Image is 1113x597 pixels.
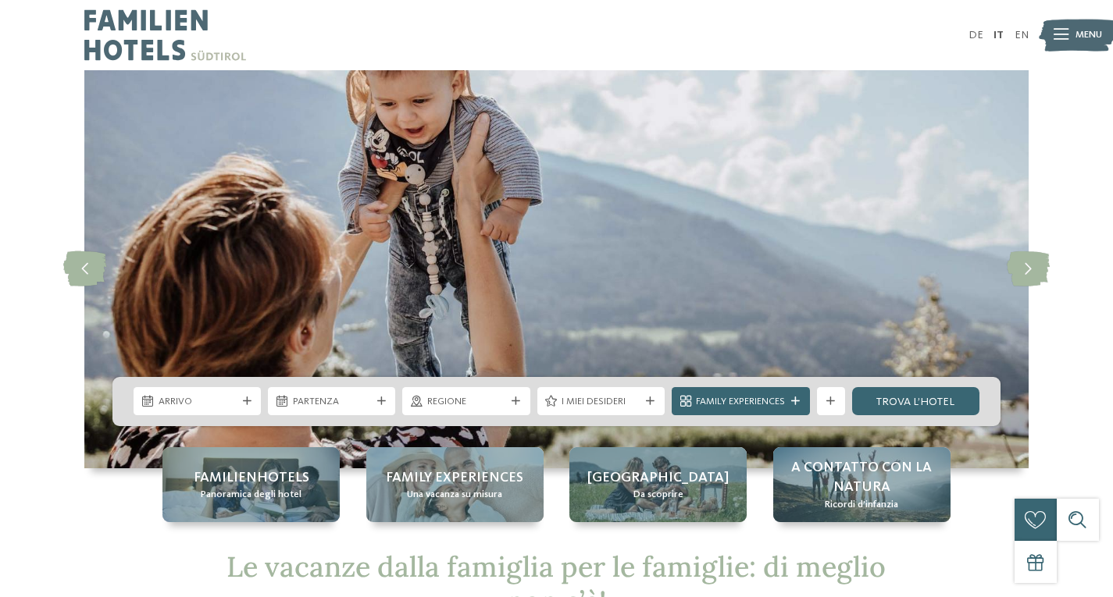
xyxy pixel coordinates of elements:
span: Arrivo [159,395,237,409]
span: A contatto con la natura [787,458,936,497]
a: EN [1015,30,1029,41]
span: [GEOGRAPHIC_DATA] [587,468,729,488]
span: Partenza [293,395,371,409]
span: Regione [427,395,505,409]
a: FAMILY TIME👪 | Vacanze in famiglia: con noi avete fatto centro Familienhotels Panoramica degli hotel [162,447,340,522]
span: Familienhotels [194,468,309,488]
span: Ricordi d’infanzia [825,498,898,512]
a: FAMILY TIME👪 | Vacanze in famiglia: con noi avete fatto centro Family experiences Una vacanza su ... [366,447,544,522]
span: Da scoprire [633,488,683,502]
span: I miei desideri [562,395,640,409]
a: IT [993,30,1004,41]
img: FAMILY TIME👪 | Vacanze in famiglia: con noi avete fatto centro [84,70,1029,468]
a: FAMILY TIME👪 | Vacanze in famiglia: con noi avete fatto centro [GEOGRAPHIC_DATA] Da scoprire [569,447,747,522]
span: Family experiences [386,468,523,488]
span: Panoramica degli hotel [201,488,301,502]
a: DE [969,30,983,41]
a: FAMILY TIME👪 | Vacanze in famiglia: con noi avete fatto centro A contatto con la natura Ricordi d... [773,447,951,522]
span: Una vacanza su misura [407,488,502,502]
span: Family Experiences [696,395,785,409]
span: Menu [1076,28,1102,42]
a: trova l’hotel [852,387,979,415]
